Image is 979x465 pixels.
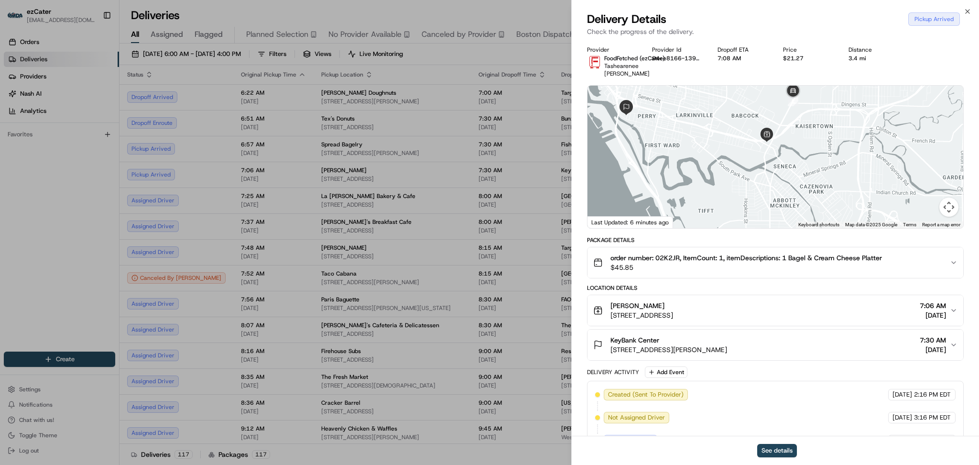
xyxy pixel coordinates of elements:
[604,55,665,62] span: FoodFetched (ezCater)
[587,27,964,36] p: Check the progress of the delivery.
[892,413,912,422] span: [DATE]
[587,11,666,27] span: Delivery Details
[67,162,116,169] a: Powered byPylon
[81,140,88,147] div: 💻
[798,221,839,228] button: Keyboard shortcuts
[90,139,153,148] span: API Documentation
[587,46,637,54] div: Provider
[10,140,17,147] div: 📗
[163,94,174,106] button: Start new chat
[920,335,946,345] span: 7:30 AM
[10,38,174,54] p: Welcome 👋
[610,263,882,272] span: $45.85
[10,10,29,29] img: Nash
[587,330,963,360] button: KeyBank Center[STREET_ADDRESS][PERSON_NAME]7:30 AM[DATE]
[652,55,702,62] button: 94ee8166-1395-c0b7-b26e-0c548af5f3e6
[783,55,833,62] div: $21.27
[920,345,946,354] span: [DATE]
[604,62,650,77] span: Tashearenee [PERSON_NAME]
[19,139,73,148] span: Knowledge Base
[610,301,664,310] span: [PERSON_NAME]
[33,101,121,109] div: We're available if you need us!
[920,301,946,310] span: 7:06 AM
[10,91,27,109] img: 1736555255976-a54dd68f-1ca7-489b-9aae-adbdc363a1c4
[783,46,833,54] div: Price
[914,413,951,422] span: 3:16 PM EDT
[587,236,964,244] div: Package Details
[903,222,916,227] a: Terms
[587,295,963,326] button: [PERSON_NAME][STREET_ADDRESS]7:06 AM[DATE]
[587,216,673,228] div: Last Updated: 6 minutes ago
[848,55,899,62] div: 3.4 mi
[25,62,158,72] input: Clear
[610,335,659,345] span: KeyBank Center
[590,216,621,228] a: Open this area in Google Maps (opens a new window)
[610,310,673,320] span: [STREET_ADDRESS]
[587,284,964,292] div: Location Details
[922,222,960,227] a: Report a map error
[77,135,157,152] a: 💻API Documentation
[608,413,665,422] span: Not Assigned Driver
[6,135,77,152] a: 📗Knowledge Base
[848,46,899,54] div: Distance
[718,46,768,54] div: Dropoff ETA
[590,216,621,228] img: Google
[645,366,687,378] button: Add Event
[33,91,157,101] div: Start new chat
[95,162,116,169] span: Pylon
[845,222,897,227] span: Map data ©2025 Google
[757,444,797,457] button: See details
[587,55,602,70] img: FoodFetched.jpg
[788,96,798,106] div: 2
[718,55,768,62] div: 7:08 AM
[587,247,963,278] button: order number: 02K2JR, ItemCount: 1, itemDescriptions: 1 Bagel & Cream Cheese Platter$45.85
[939,198,958,217] button: Map camera controls
[914,390,951,399] span: 2:16 PM EDT
[608,390,684,399] span: Created (Sent To Provider)
[610,345,727,354] span: [STREET_ADDRESS][PERSON_NAME]
[892,390,912,399] span: [DATE]
[610,253,882,263] span: order number: 02K2JR, ItemCount: 1, itemDescriptions: 1 Bagel & Cream Cheese Platter
[587,368,639,376] div: Delivery Activity
[652,46,702,54] div: Provider Id
[920,310,946,320] span: [DATE]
